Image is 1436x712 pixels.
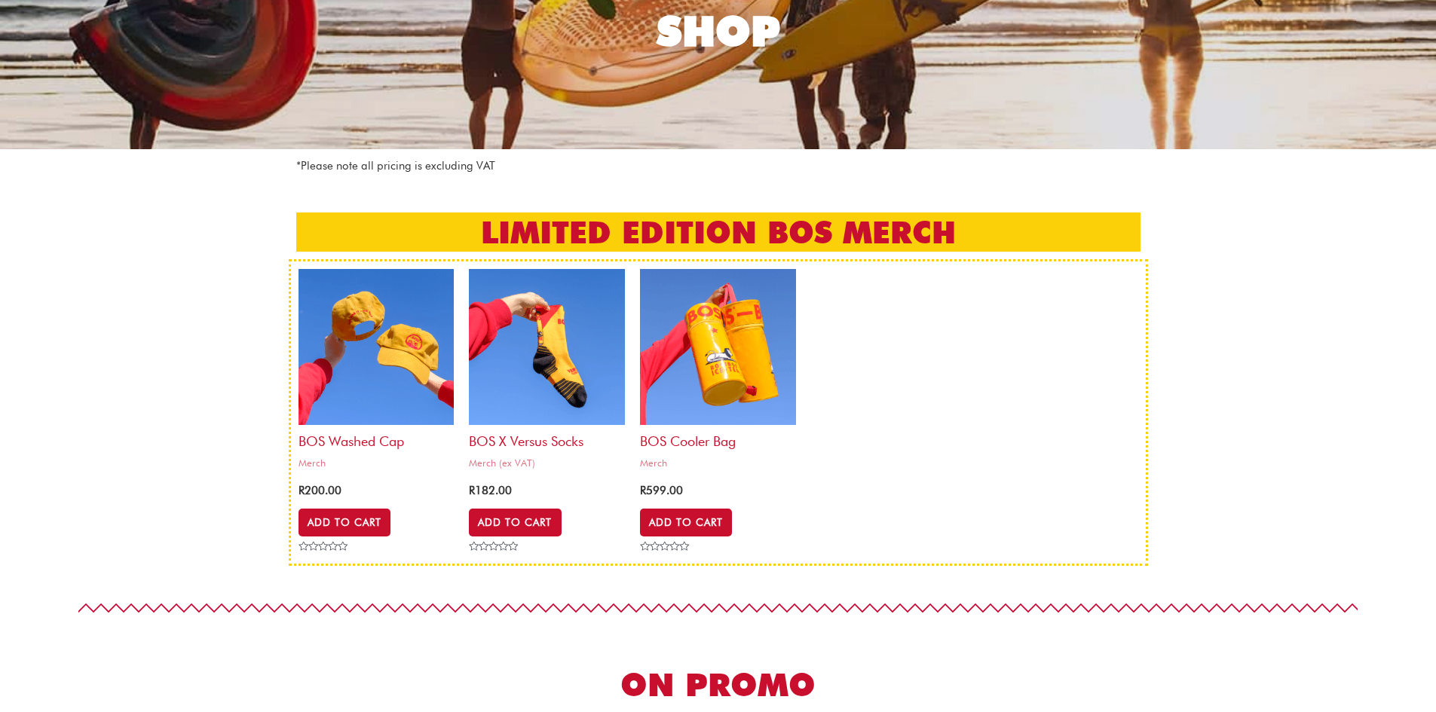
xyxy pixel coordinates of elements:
[296,157,1141,176] p: *Please note all pricing is excluding VAT
[469,484,475,497] span: R
[640,269,796,425] img: bos cooler bag
[469,269,625,475] a: BOS x Versus SocksMerch (ex VAT)
[640,457,796,469] span: Merch
[640,269,796,475] a: BOS Cooler bagMerch
[640,484,683,497] bdi: 599.00
[469,457,625,469] span: Merch (ex VAT)
[299,425,455,450] h2: BOS Washed Cap
[299,484,305,497] span: R
[296,665,1141,706] h2: ON PROMO
[640,484,646,497] span: R
[299,484,341,497] bdi: 200.00
[640,425,796,450] h2: BOS Cooler bag
[469,269,625,425] img: bos x versus socks
[469,484,512,497] bdi: 182.00
[299,269,455,425] img: bos cap
[640,509,732,536] a: Add to cart: “BOS Cooler bag”
[296,212,1141,252] h2: LIMITED EDITION BOS MERCH
[299,509,390,536] a: Add to cart: “BOS Washed Cap”
[469,509,561,536] a: Select options for “BOS x Versus Socks”
[469,425,625,450] h2: BOS x Versus Socks
[657,11,780,52] div: SHOP
[299,269,455,475] a: BOS Washed CapMerch
[299,457,455,469] span: Merch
